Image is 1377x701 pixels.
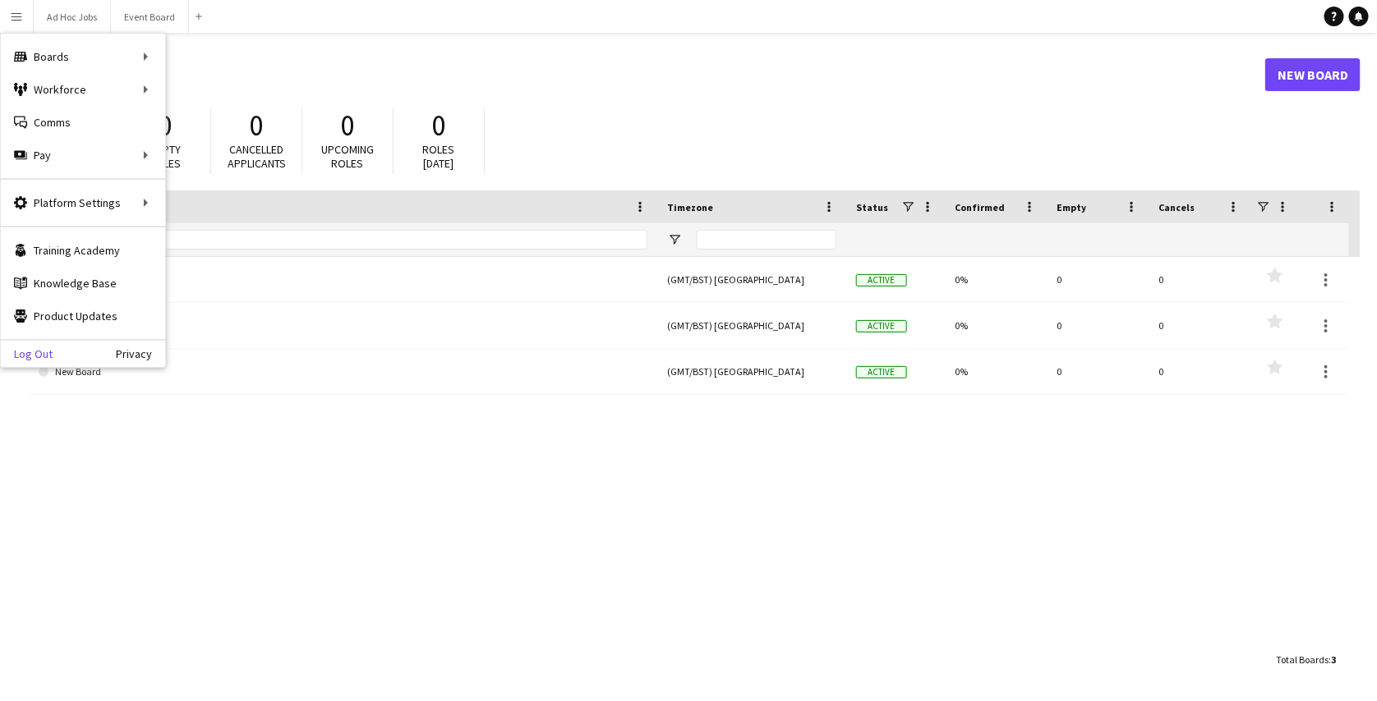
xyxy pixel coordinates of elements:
[116,347,165,360] a: Privacy
[1,300,165,332] a: Product Updates
[1331,653,1336,666] span: 3
[1047,257,1149,302] div: 0
[945,303,1047,348] div: 0%
[856,366,907,378] span: Active
[1047,349,1149,394] div: 0
[1149,257,1250,302] div: 0
[321,142,374,171] span: Upcoming roles
[697,230,836,250] input: Timezone Filter Input
[250,108,264,144] span: 0
[1047,303,1149,348] div: 0
[1265,58,1361,91] a: New Board
[1149,303,1250,348] div: 0
[228,142,286,171] span: Cancelled applicants
[1,186,165,219] div: Platform Settings
[657,257,846,302] div: (GMT/BST) [GEOGRAPHIC_DATA]
[1158,201,1195,213] span: Cancels
[856,201,888,213] span: Status
[1,73,165,106] div: Workforce
[856,320,907,332] span: Active
[955,201,1005,213] span: Confirmed
[111,1,189,33] button: Event Board
[667,201,713,213] span: Timezone
[34,1,111,33] button: Ad Hoc Jobs
[1,267,165,300] a: Knowledge Base
[1276,653,1329,666] span: Total Boards
[1,40,165,73] div: Boards
[29,62,1265,87] h1: Boards
[1276,644,1336,676] div: :
[657,303,846,348] div: (GMT/BST) [GEOGRAPHIC_DATA]
[667,232,682,247] button: Open Filter Menu
[341,108,355,144] span: 0
[657,349,846,394] div: (GMT/BST) [GEOGRAPHIC_DATA]
[1,106,165,139] a: Comms
[1,139,165,172] div: Pay
[39,349,647,395] a: New Board
[1,234,165,267] a: Training Academy
[945,257,1047,302] div: 0%
[39,257,647,303] a: Ad Hoc Jobs
[945,349,1047,394] div: 0%
[39,303,647,349] a: Event Board
[423,142,455,171] span: Roles [DATE]
[68,230,647,250] input: Board name Filter Input
[1,347,53,360] a: Log Out
[432,108,446,144] span: 0
[856,274,907,286] span: Active
[1149,349,1250,394] div: 0
[1057,201,1086,213] span: Empty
